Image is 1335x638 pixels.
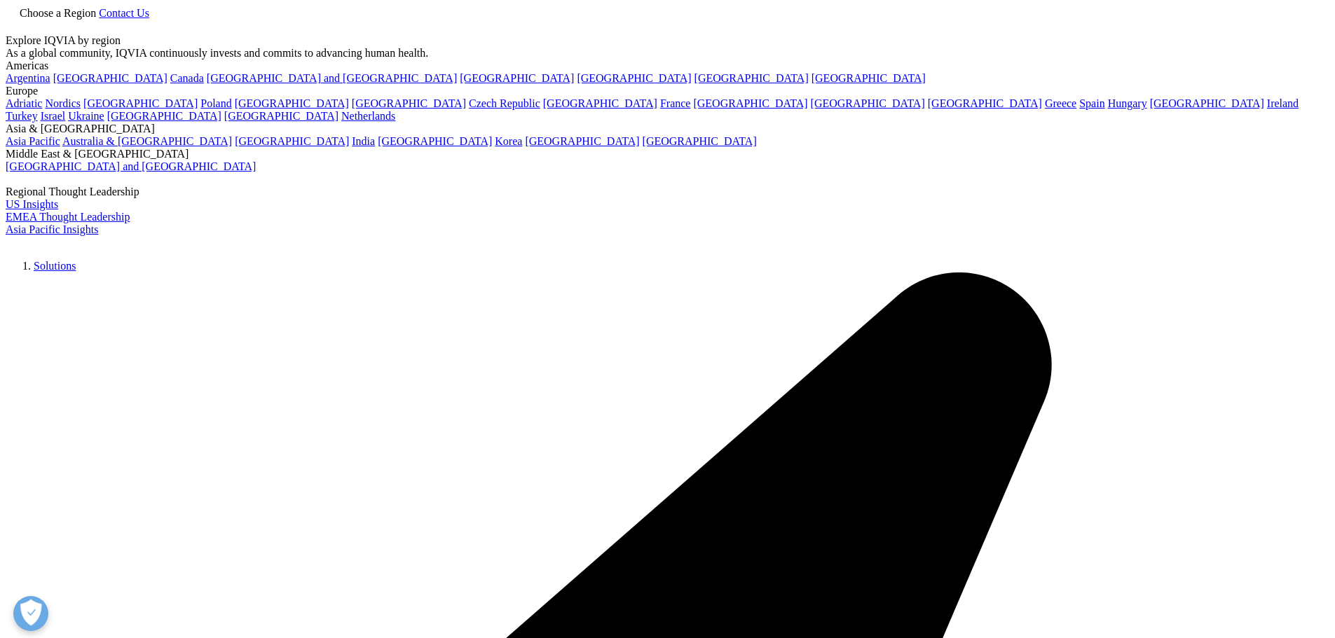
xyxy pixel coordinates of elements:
a: [GEOGRAPHIC_DATA] and [GEOGRAPHIC_DATA] [6,160,256,172]
a: [GEOGRAPHIC_DATA] [928,97,1042,109]
a: [GEOGRAPHIC_DATA] [235,97,349,109]
a: Hungary [1108,97,1147,109]
a: [GEOGRAPHIC_DATA] [83,97,198,109]
div: Regional Thought Leadership [6,186,1329,198]
div: Middle East & [GEOGRAPHIC_DATA] [6,148,1329,160]
a: Poland [200,97,231,109]
a: [GEOGRAPHIC_DATA] and [GEOGRAPHIC_DATA] [207,72,457,84]
a: Korea [495,135,522,147]
a: [GEOGRAPHIC_DATA] [53,72,167,84]
a: Nordics [45,97,81,109]
a: Adriatic [6,97,42,109]
a: Argentina [6,72,50,84]
a: [GEOGRAPHIC_DATA] [693,97,807,109]
a: Contact Us [99,7,149,19]
div: Asia & [GEOGRAPHIC_DATA] [6,123,1329,135]
a: US Insights [6,198,58,210]
a: [GEOGRAPHIC_DATA] [352,97,466,109]
a: [GEOGRAPHIC_DATA] [235,135,349,147]
a: [GEOGRAPHIC_DATA] [811,97,925,109]
div: Europe [6,85,1329,97]
a: EMEA Thought Leadership [6,211,130,223]
a: Netherlands [341,110,395,122]
a: Greece [1045,97,1076,109]
a: [GEOGRAPHIC_DATA] [1150,97,1264,109]
a: [GEOGRAPHIC_DATA] [577,72,691,84]
div: As a global community, IQVIA continuously invests and commits to advancing human health. [6,47,1329,60]
a: Spain [1079,97,1104,109]
button: Open Preferences [13,596,48,631]
a: Israel [41,110,66,122]
a: [GEOGRAPHIC_DATA] [378,135,492,147]
a: Solutions [34,260,76,272]
div: Americas [6,60,1329,72]
a: Asia Pacific Insights [6,223,98,235]
a: [GEOGRAPHIC_DATA] [543,97,657,109]
a: [GEOGRAPHIC_DATA] [224,110,338,122]
a: Canada [170,72,204,84]
a: Czech Republic [469,97,540,109]
a: [GEOGRAPHIC_DATA] [107,110,221,122]
div: Explore IQVIA by region [6,34,1329,47]
a: Turkey [6,110,38,122]
a: [GEOGRAPHIC_DATA] [643,135,757,147]
a: [GEOGRAPHIC_DATA] [460,72,574,84]
a: Australia & [GEOGRAPHIC_DATA] [62,135,232,147]
a: Asia Pacific [6,135,60,147]
a: India [352,135,375,147]
a: [GEOGRAPHIC_DATA] [812,72,926,84]
a: Ireland [1267,97,1299,109]
a: [GEOGRAPHIC_DATA] [525,135,639,147]
span: Choose a Region [20,7,96,19]
a: Ukraine [68,110,104,122]
a: [GEOGRAPHIC_DATA] [694,72,809,84]
a: France [660,97,691,109]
